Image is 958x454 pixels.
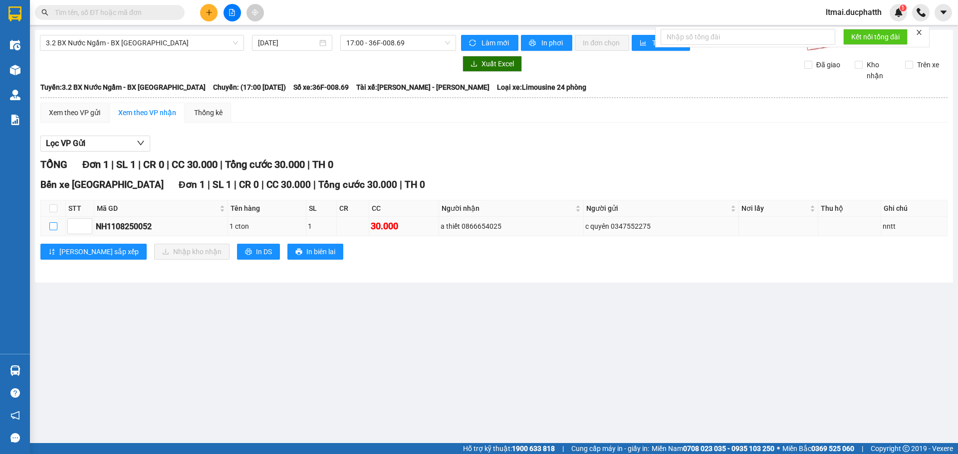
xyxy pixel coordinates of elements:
span: file-add [229,9,236,16]
button: downloadXuất Excel [463,56,522,72]
span: | [138,158,141,170]
span: question-circle [10,388,20,398]
button: caret-down [935,4,952,21]
span: Mã GD [97,203,218,214]
div: Xem theo VP gửi [49,107,100,118]
button: aim [246,4,264,21]
button: bar-chartThống kê [632,35,690,51]
span: | [234,179,237,190]
span: Đã giao [812,59,844,70]
div: 1 cton [230,221,305,232]
span: notification [10,411,20,420]
span: plus [206,9,213,16]
span: printer [245,248,252,256]
input: Nhập số tổng đài [661,29,835,45]
div: a thiết 0866654025 [441,221,582,232]
span: CC 30.000 [266,179,311,190]
th: STT [66,200,94,217]
b: Tuyến: 3.2 BX Nước Ngầm - BX [GEOGRAPHIC_DATA] [40,83,206,91]
span: 1 [901,4,905,11]
div: c quyên 0347552275 [585,221,737,232]
span: Increase Value [81,219,92,226]
img: logo-vxr [8,6,21,21]
button: downloadNhập kho nhận [154,244,230,260]
div: NH1108250052 [96,220,226,233]
button: plus [200,4,218,21]
span: | [220,158,223,170]
span: Kho nhận [863,59,898,81]
input: Tìm tên, số ĐT hoặc mã đơn [55,7,173,18]
span: | [562,443,564,454]
button: printerIn phơi [521,35,572,51]
span: copyright [903,445,910,452]
span: TH 0 [312,158,333,170]
span: Tổng cước 30.000 [318,179,397,190]
button: syncLàm mới [461,35,518,51]
span: Lọc VP Gửi [46,137,85,150]
img: phone-icon [917,8,926,17]
span: bar-chart [640,39,648,47]
span: Làm mới [481,37,510,48]
th: SL [306,200,337,217]
th: Ghi chú [881,200,948,217]
button: sort-ascending[PERSON_NAME] sắp xếp [40,244,147,260]
span: | [307,158,310,170]
img: icon-new-feature [894,8,903,17]
span: Chuyến: (17:00 [DATE]) [213,82,286,93]
span: | [111,158,114,170]
span: search [41,9,48,16]
span: Số xe: 36F-008.69 [293,82,349,93]
span: | [167,158,169,170]
span: sync [469,39,478,47]
span: | [400,179,402,190]
span: download [471,60,478,68]
span: [PERSON_NAME] sắp xếp [59,246,139,257]
span: Người gửi [586,203,728,214]
th: Thu hộ [818,200,881,217]
span: Người nhận [442,203,573,214]
span: down [84,227,90,233]
div: 30.000 [371,219,437,233]
strong: 0369 525 060 [811,445,854,453]
img: warehouse-icon [10,40,20,50]
div: Xem theo VP nhận [118,107,176,118]
span: | [261,179,264,190]
span: printer [529,39,537,47]
button: Kết nối tổng đài [843,29,908,45]
span: Cung cấp máy in - giấy in: [571,443,649,454]
span: Đơn 1 [82,158,109,170]
span: Bến xe [GEOGRAPHIC_DATA] [40,179,164,190]
div: 1 [308,221,335,232]
span: 17:00 - 36F-008.69 [346,35,450,50]
span: Hỗ trợ kỹ thuật: [463,443,555,454]
span: ⚪️ [777,447,780,451]
span: In biên lai [306,246,335,257]
div: Thống kê [194,107,223,118]
span: CR 0 [239,179,259,190]
img: solution-icon [10,115,20,125]
th: CC [369,200,439,217]
span: Đơn 1 [179,179,205,190]
span: down [137,139,145,147]
span: Tổng cước 30.000 [225,158,305,170]
span: ltmai.ducphatth [818,6,890,18]
button: printerIn biên lai [287,244,343,260]
span: TH 0 [405,179,425,190]
span: 3.2 BX Nước Ngầm - BX Hoằng Hóa [46,35,238,50]
span: In DS [256,246,272,257]
span: In phơi [541,37,564,48]
span: Decrease Value [81,226,92,234]
span: | [313,179,316,190]
span: message [10,433,20,443]
th: Tên hàng [228,200,307,217]
input: 11/08/2025 [258,37,317,48]
span: SL 1 [116,158,136,170]
span: up [84,220,90,226]
img: warehouse-icon [10,65,20,75]
span: sort-ascending [48,248,55,256]
span: close [916,29,923,36]
span: TỔNG [40,158,67,170]
strong: 1900 633 818 [512,445,555,453]
sup: 1 [900,4,907,11]
td: NH1108250052 [94,217,228,236]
